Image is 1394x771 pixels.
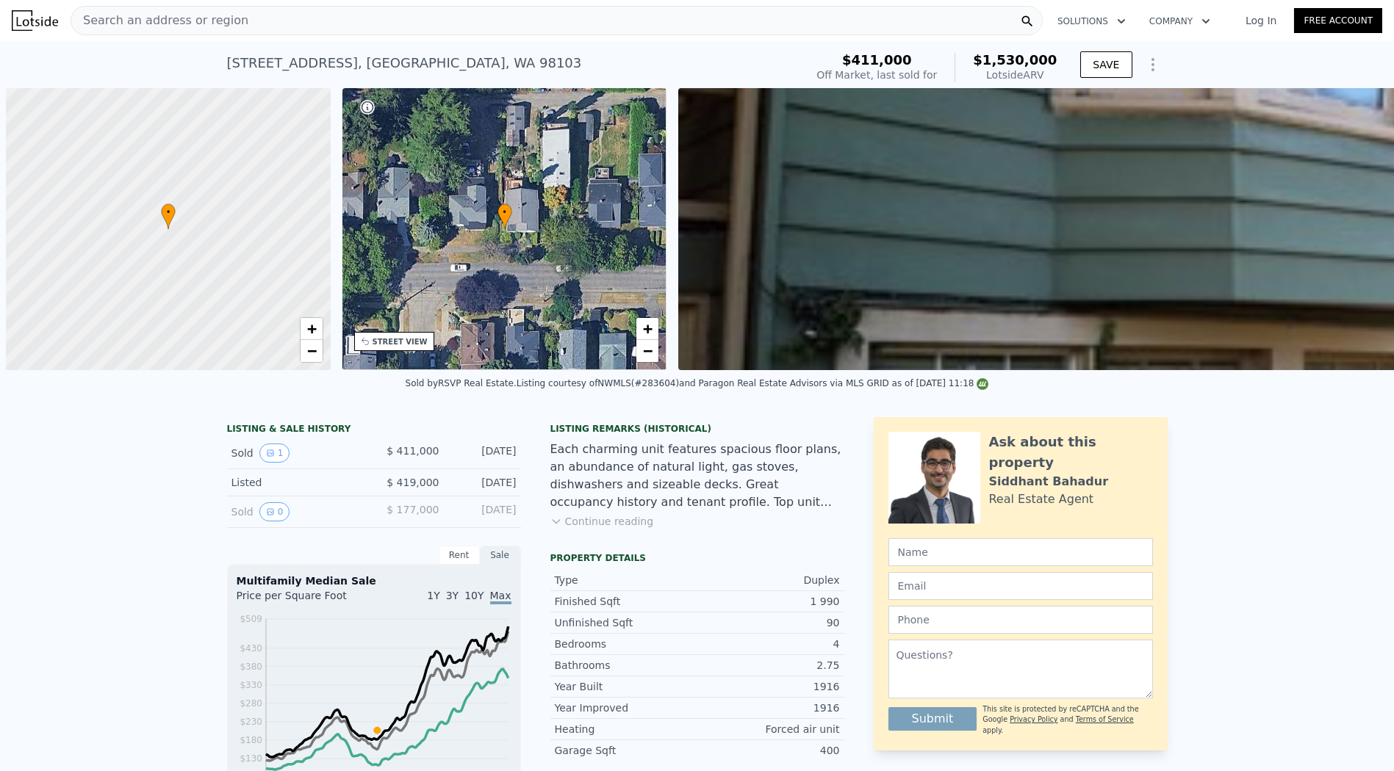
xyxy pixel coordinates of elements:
div: LISTING & SALE HISTORY [227,423,521,438]
span: − [306,341,316,360]
div: 400 [697,743,840,758]
div: 4 [697,637,840,651]
div: [STREET_ADDRESS] , [GEOGRAPHIC_DATA] , WA 98103 [227,53,582,73]
button: Submit [888,707,977,731]
div: Year Improved [555,701,697,715]
div: Year Built [555,679,697,694]
div: Heating [555,722,697,736]
div: Siddhant Bahadur [989,473,1109,491]
div: Unfinished Sqft [555,615,697,630]
span: 1Y [427,590,439,601]
button: Show Options [1138,50,1168,79]
tspan: $130 [240,753,262,764]
div: Sold by RSVP Real Estate . [406,378,517,388]
div: Price per Square Foot [237,588,374,612]
a: Zoom out [636,340,658,362]
div: Sale [480,546,521,565]
div: Real Estate Agent [989,491,1094,508]
span: + [306,319,316,338]
tspan: $430 [240,643,262,654]
div: 1 990 [697,594,840,609]
span: + [643,319,653,338]
span: $ 419,000 [387,477,439,488]
div: Bathrooms [555,658,697,673]
button: Solutions [1046,8,1138,35]
div: Forced air unit [697,722,840,736]
a: Free Account [1294,8,1382,33]
span: • [161,206,176,219]
div: Listed [231,475,362,490]
input: Name [888,538,1153,566]
input: Phone [888,606,1153,634]
tspan: $230 [240,717,262,727]
a: Log In [1228,13,1294,28]
div: • [497,203,512,229]
div: [DATE] [451,444,517,463]
div: Listing Remarks (Historical) [550,423,844,435]
input: Email [888,572,1153,600]
tspan: $180 [240,735,262,745]
button: SAVE [1080,51,1132,78]
div: 2.75 [697,658,840,673]
div: Each charming unit features spacious floor plans, an abundance of natural light, gas stoves, dish... [550,441,844,511]
button: Continue reading [550,514,654,529]
div: Finished Sqft [555,594,697,609]
div: Ask about this property [989,432,1153,473]
tspan: $330 [240,680,262,690]
div: Garage Sqft [555,743,697,758]
span: − [643,341,653,360]
a: Zoom out [301,340,323,362]
tspan: $380 [240,662,262,672]
img: Lotside [12,10,58,31]
span: $411,000 [842,52,912,68]
div: 1916 [697,701,840,715]
tspan: $280 [240,698,262,709]
span: • [497,206,512,219]
button: View historical data [259,444,290,463]
a: Zoom in [636,318,658,340]
div: 1916 [697,679,840,694]
div: Bedrooms [555,637,697,651]
span: $ 177,000 [387,504,439,515]
span: 3Y [446,590,459,601]
tspan: $509 [240,614,262,624]
a: Terms of Service [1076,715,1134,723]
img: NWMLS Logo [977,378,988,390]
div: Duplex [697,573,840,587]
div: This site is protected by reCAPTCHA and the Google and apply. [982,704,1152,736]
div: Off Market, last sold for [816,68,937,82]
div: Sold [231,502,362,521]
button: View historical data [259,502,290,521]
div: STREET VIEW [373,336,428,347]
div: Rent [439,546,480,565]
span: Max [490,590,511,604]
div: Sold [231,444,362,463]
div: Multifamily Median Sale [237,573,511,588]
a: Privacy Policy [1010,715,1057,723]
div: Type [555,573,697,587]
button: Company [1138,8,1222,35]
div: [DATE] [451,502,517,521]
div: [DATE] [451,475,517,490]
div: • [161,203,176,229]
span: $1,530,000 [973,52,1057,68]
div: 90 [697,615,840,630]
span: Search an address or region [71,12,248,29]
span: $ 411,000 [387,445,439,457]
span: 10Y [464,590,484,601]
a: Zoom in [301,318,323,340]
div: Property details [550,552,844,564]
div: Lotside ARV [973,68,1057,82]
div: Listing courtesy of NWMLS (#283604) and Paragon Real Estate Advisors via MLS GRID as of [DATE] 11:18 [517,378,989,388]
